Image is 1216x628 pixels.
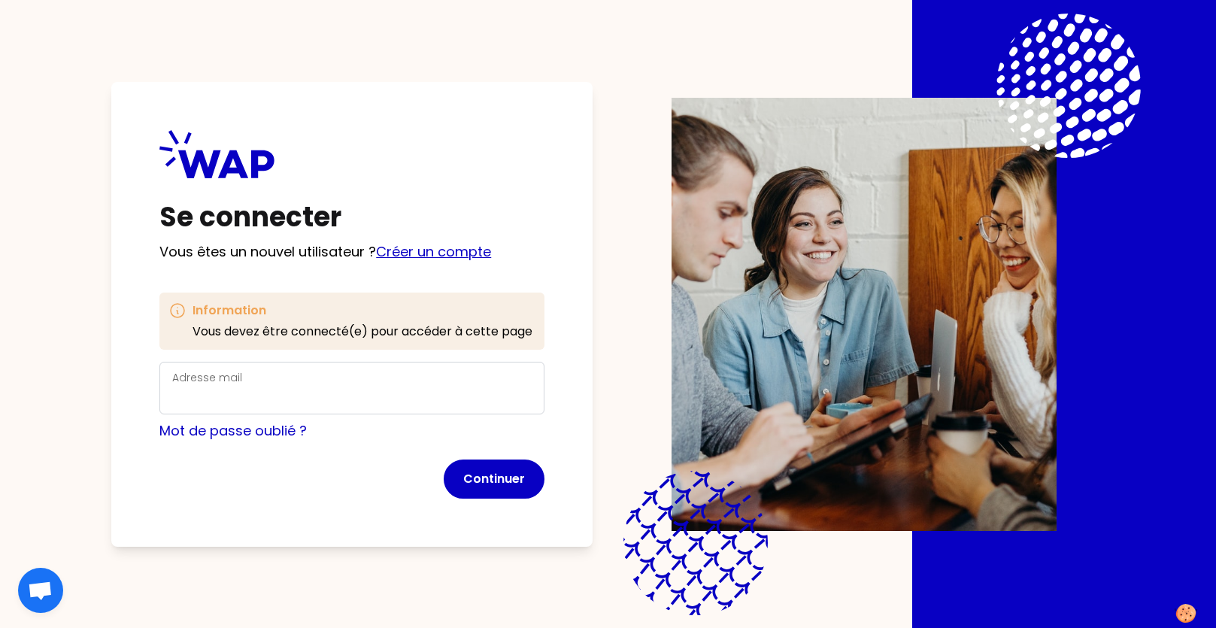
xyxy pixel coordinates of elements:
p: Vous êtes un nouvel utilisateur ? [159,241,544,262]
h1: Se connecter [159,202,544,232]
a: Mot de passe oublié ? [159,421,307,440]
a: Créer un compte [376,242,491,261]
div: Ouvrir le chat [18,568,63,613]
h3: Information [193,302,532,320]
img: Description [672,98,1057,531]
label: Adresse mail [172,370,242,385]
p: Vous devez être connecté(e) pour accéder à cette page [193,323,532,341]
button: Continuer [444,460,544,499]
